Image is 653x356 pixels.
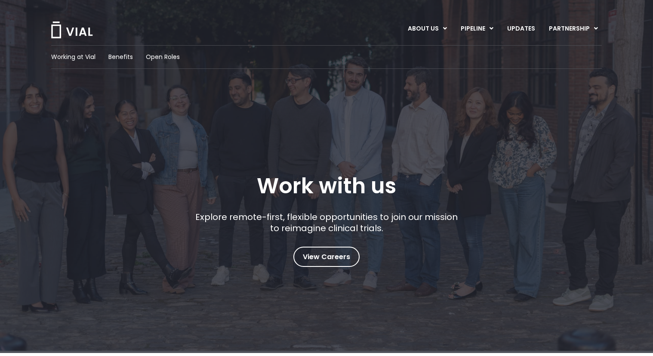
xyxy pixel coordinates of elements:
a: PIPELINEMenu Toggle [454,22,500,36]
img: Vial Logo [50,22,93,38]
a: View Careers [293,247,360,267]
span: View Careers [303,251,350,263]
p: Explore remote-first, flexible opportunities to join our mission to reimagine clinical trials. [192,211,461,234]
a: PARTNERSHIPMenu Toggle [542,22,605,36]
h1: Work with us [257,173,396,198]
a: Open Roles [146,53,180,62]
a: UPDATES [500,22,542,36]
a: Benefits [108,53,133,62]
a: ABOUT USMenu Toggle [401,22,453,36]
a: Working at Vial [51,53,95,62]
